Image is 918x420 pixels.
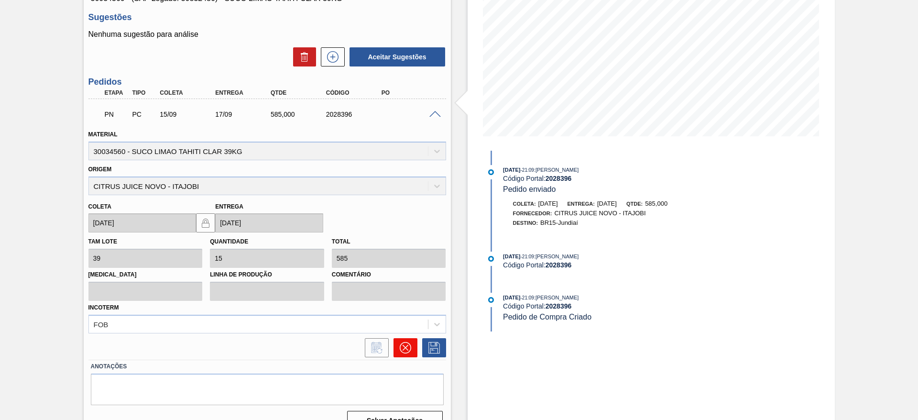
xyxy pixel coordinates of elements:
div: Código Portal: [503,175,730,182]
img: atual [488,256,494,262]
button: locked [196,213,215,232]
div: Cancelar pedido [389,338,417,357]
div: Código [324,89,386,96]
label: Anotações [91,360,444,374]
strong: 2028396 [546,175,572,182]
div: Nova sugestão [316,47,345,66]
strong: 2028396 [546,302,572,310]
div: 2028396 [324,111,386,118]
span: - 21:09 [521,295,534,300]
span: CITRUS JUICE NOVO - ITAJOBI [554,210,645,217]
div: FOB [94,320,109,328]
img: atual [488,169,494,175]
div: Pedido em Negociação [102,104,131,125]
img: locked [200,217,211,229]
label: Origem [88,166,112,173]
div: Excluir Sugestões [288,47,316,66]
div: Salvar Pedido [417,338,446,357]
span: [DATE] [503,167,520,173]
div: Código Portal: [503,302,730,310]
span: Coleta: [513,201,536,207]
input: dd/mm/yyyy [215,213,323,232]
h3: Pedidos [88,77,446,87]
span: Destino: [513,220,538,226]
span: : [PERSON_NAME] [534,254,579,259]
span: [DATE] [503,295,520,300]
label: Comentário [332,268,446,282]
label: Quantidade [210,238,248,245]
span: 585,000 [645,200,667,207]
div: 17/09/2025 [213,111,275,118]
div: PO [379,89,441,96]
div: Entrega [213,89,275,96]
div: Etapa [102,89,131,96]
span: [DATE] [597,200,617,207]
span: - 21:09 [521,167,534,173]
div: 585,000 [268,111,330,118]
input: dd/mm/yyyy [88,213,197,232]
label: Material [88,131,118,138]
label: Incoterm [88,304,119,311]
p: PN [105,111,129,118]
span: Pedido enviado [503,185,556,193]
label: Tam lote [88,238,117,245]
span: : [PERSON_NAME] [534,167,579,173]
span: : [PERSON_NAME] [534,295,579,300]
label: Total [332,238,350,245]
div: Qtde [268,89,330,96]
div: Código Portal: [503,261,730,269]
div: Pedido de Compra [130,111,158,118]
label: Entrega [215,203,243,210]
div: 15/09/2025 [157,111,219,118]
span: Fornecedor: [513,210,552,216]
label: Coleta [88,203,111,210]
span: - 21:09 [521,254,534,259]
div: Aceitar Sugestões [345,46,446,67]
div: Informar alteração no pedido [360,338,389,357]
span: Entrega: [568,201,595,207]
span: [DATE] [503,254,520,259]
div: Coleta [157,89,219,96]
strong: 2028396 [546,261,572,269]
label: [MEDICAL_DATA] [88,268,203,282]
span: [DATE] [538,200,558,207]
label: Linha de Produção [210,268,324,282]
h3: Sugestões [88,12,446,22]
p: Nenhuma sugestão para análise [88,30,446,39]
img: atual [488,297,494,303]
span: Pedido de Compra Criado [503,313,591,321]
span: Qtde: [626,201,643,207]
span: BR15-Jundiaí [540,219,578,226]
button: Aceitar Sugestões [350,47,445,66]
div: Tipo [130,89,158,96]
